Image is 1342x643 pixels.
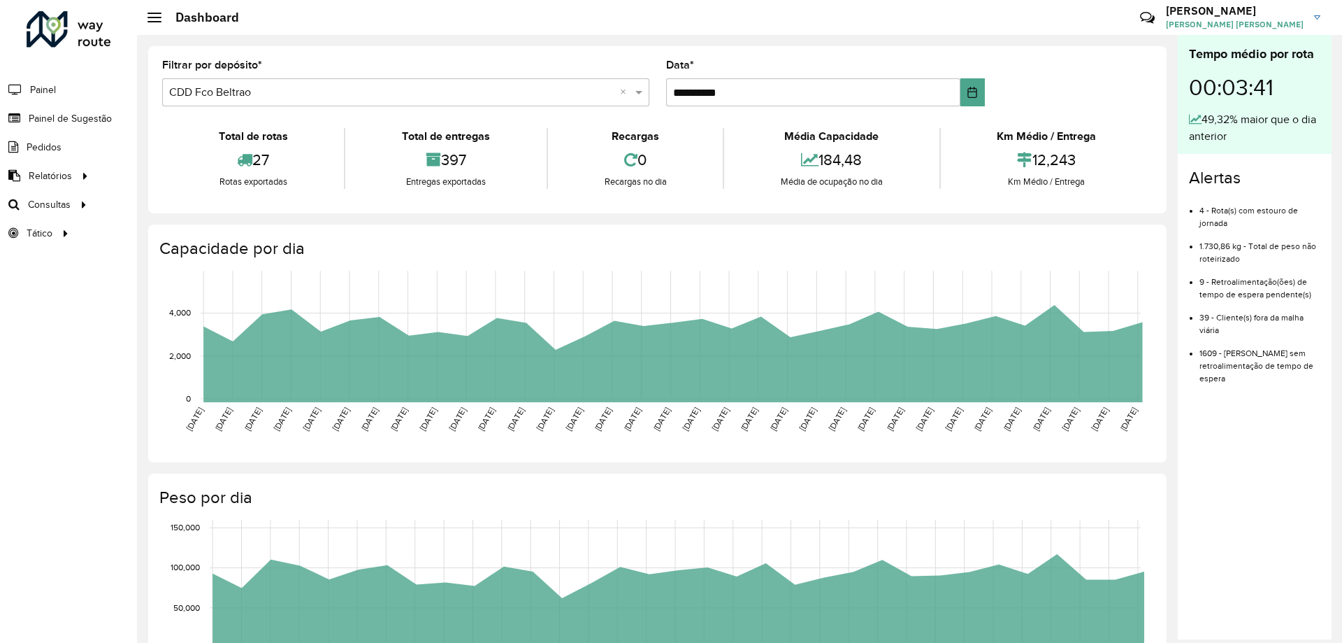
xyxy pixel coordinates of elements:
[1189,168,1320,188] h4: Alertas
[728,175,935,189] div: Média de ocupação no dia
[349,175,542,189] div: Entregas exportadas
[885,406,905,432] text: [DATE]
[169,351,191,360] text: 2,000
[418,406,438,432] text: [DATE]
[622,406,642,432] text: [DATE]
[243,406,263,432] text: [DATE]
[1118,406,1139,432] text: [DATE]
[551,128,719,145] div: Recargas
[827,406,847,432] text: [DATE]
[551,145,719,175] div: 0
[1199,337,1320,385] li: 1609 - [PERSON_NAME] sem retroalimentação de tempo de espera
[27,226,52,241] span: Tático
[1199,194,1320,229] li: 4 - Rota(s) com estouro de jornada
[389,406,409,432] text: [DATE]
[272,406,292,432] text: [DATE]
[551,175,719,189] div: Recargas no dia
[1090,406,1110,432] text: [DATE]
[1166,18,1304,31] span: [PERSON_NAME] [PERSON_NAME]
[1199,265,1320,301] li: 9 - Retroalimentação(ões) de tempo de espera pendente(s)
[593,406,613,432] text: [DATE]
[666,57,694,73] label: Data
[161,10,239,25] h2: Dashboard
[331,406,351,432] text: [DATE]
[169,309,191,318] text: 4,000
[914,406,935,432] text: [DATE]
[30,83,56,97] span: Painel
[535,406,555,432] text: [DATE]
[166,145,340,175] div: 27
[1199,301,1320,337] li: 39 - Cliente(s) fora da malha viária
[944,145,1149,175] div: 12,243
[728,145,935,175] div: 184,48
[960,78,985,106] button: Choose Date
[166,128,340,145] div: Total de rotas
[447,406,468,432] text: [DATE]
[1132,3,1162,33] a: Contato Rápido
[1002,406,1022,432] text: [DATE]
[768,406,788,432] text: [DATE]
[798,406,818,432] text: [DATE]
[28,197,71,212] span: Consultas
[944,175,1149,189] div: Km Médio / Entrega
[162,57,262,73] label: Filtrar por depósito
[185,406,205,432] text: [DATE]
[301,406,322,432] text: [DATE]
[1060,406,1081,432] text: [DATE]
[944,128,1149,145] div: Km Médio / Entrega
[620,84,632,101] span: Clear all
[186,394,191,403] text: 0
[1189,111,1320,145] div: 49,32% maior que o dia anterior
[728,128,935,145] div: Média Capacidade
[1189,45,1320,64] div: Tempo médio por rota
[651,406,672,432] text: [DATE]
[1166,4,1304,17] h3: [PERSON_NAME]
[27,140,62,155] span: Pedidos
[171,523,200,532] text: 150,000
[739,406,759,432] text: [DATE]
[1031,406,1051,432] text: [DATE]
[476,406,496,432] text: [DATE]
[171,563,200,572] text: 100,000
[856,406,876,432] text: [DATE]
[681,406,701,432] text: [DATE]
[1199,229,1320,265] li: 1.730,86 kg - Total de peso não roteirizado
[359,406,380,432] text: [DATE]
[29,111,112,126] span: Painel de Sugestão
[349,128,542,145] div: Total de entregas
[29,169,72,183] span: Relatórios
[349,145,542,175] div: 397
[944,406,964,432] text: [DATE]
[564,406,584,432] text: [DATE]
[166,175,340,189] div: Rotas exportadas
[173,603,200,612] text: 50,000
[159,488,1153,508] h4: Peso por dia
[710,406,730,432] text: [DATE]
[159,239,1153,259] h4: Capacidade por dia
[972,406,993,432] text: [DATE]
[213,406,233,432] text: [DATE]
[1189,64,1320,111] div: 00:03:41
[505,406,526,432] text: [DATE]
